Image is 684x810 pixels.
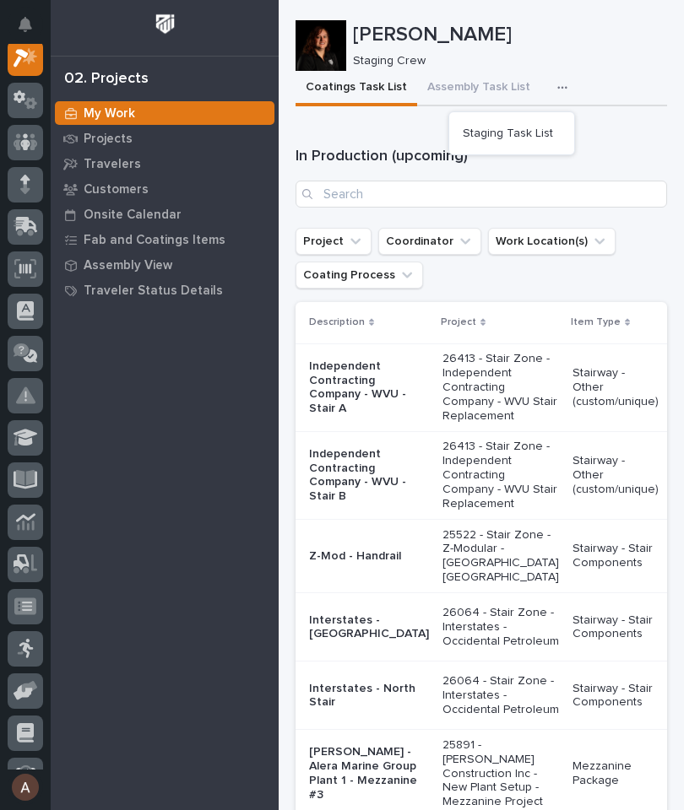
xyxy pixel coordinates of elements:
p: Independent Contracting Company - WVU - Stair A [309,359,429,416]
button: Notifications [8,7,43,42]
button: Work Location(s) [488,228,616,255]
p: Stairway - Other (custom/unique) [573,454,659,496]
p: Travelers [84,157,141,172]
p: Onsite Calendar [84,208,182,223]
p: [PERSON_NAME] [353,23,660,47]
p: Description [309,313,365,332]
img: Workspace Logo [149,8,181,40]
a: Traveler Status Details [51,278,279,303]
input: Search [296,181,667,208]
p: Assembly View [84,258,172,273]
p: Projects [84,132,133,147]
a: Customers [51,176,279,202]
a: Projects [51,126,279,151]
p: Mezzanine Package [573,759,659,788]
div: 02. Projects [64,70,149,89]
button: Assembly Task List [417,71,540,106]
p: Independent Contracting Company - WVU - Stair B [309,447,429,504]
p: Stairway - Stair Components [573,613,659,642]
span: Staging Task List [463,126,553,141]
p: 26064 - Stair Zone - Interstates - Occidental Petroleum [442,606,559,648]
p: Interstates - North Stair [309,682,429,710]
p: [PERSON_NAME] - Alera Marine Group Plant 1 - Mezzanine #3 [309,745,429,802]
p: Z-Mod - Handrail [309,549,429,564]
p: Project [441,313,476,332]
div: Notifications [21,17,43,44]
p: Traveler Status Details [84,283,223,299]
p: Customers [84,182,149,197]
p: Fab and Coatings Items [84,233,225,248]
button: users-avatar [8,769,43,805]
a: Assembly View [51,252,279,278]
button: Coordinator [378,228,481,255]
p: Item Type [571,313,621,332]
a: Travelers [51,151,279,176]
p: 25891 - [PERSON_NAME] Construction Inc - New Plant Setup - Mezzanine Project [442,738,559,809]
p: Stairway - Stair Components [573,682,659,710]
a: My Work [51,100,279,126]
p: 25522 - Stair Zone - Z-Modular - [GEOGRAPHIC_DATA] [GEOGRAPHIC_DATA] [442,528,559,585]
p: Interstates - [GEOGRAPHIC_DATA] [309,613,429,642]
p: Stairway - Other (custom/unique) [573,366,659,408]
a: Onsite Calendar [51,202,279,227]
p: Stairway - Stair Components [573,542,659,570]
button: Project [296,228,372,255]
a: Fab and Coatings Items [51,227,279,252]
p: Staging Crew [353,54,654,68]
p: My Work [84,106,135,121]
p: 26413 - Stair Zone - Independent Contracting Company - WVU Stair Replacement [442,352,559,423]
h1: In Production (upcoming) [296,147,667,167]
button: Coating Process [296,262,423,289]
p: 26064 - Stair Zone - Interstates - Occidental Petroleum [442,674,559,716]
p: 26413 - Stair Zone - Independent Contracting Company - WVU Stair Replacement [442,440,559,510]
button: Coatings Task List [296,71,417,106]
